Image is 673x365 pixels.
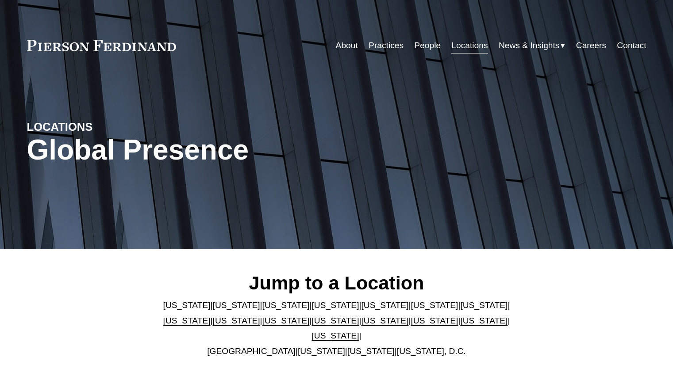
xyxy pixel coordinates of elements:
[460,316,508,325] a: [US_STATE]
[262,300,310,310] a: [US_STATE]
[312,316,359,325] a: [US_STATE]
[397,346,466,356] a: [US_STATE], D.C.
[156,271,517,294] h2: Jump to a Location
[213,300,260,310] a: [US_STATE]
[163,300,211,310] a: [US_STATE]
[411,316,458,325] a: [US_STATE]
[617,37,646,54] a: Contact
[499,38,560,53] span: News & Insights
[312,300,359,310] a: [US_STATE]
[312,331,359,340] a: [US_STATE]
[27,120,182,134] h4: LOCATIONS
[156,298,517,359] p: | | | | | | | | | | | | | | | | | |
[27,134,440,166] h1: Global Presence
[262,316,310,325] a: [US_STATE]
[213,316,260,325] a: [US_STATE]
[347,346,395,356] a: [US_STATE]
[207,346,296,356] a: [GEOGRAPHIC_DATA]
[361,316,408,325] a: [US_STATE]
[163,316,211,325] a: [US_STATE]
[361,300,408,310] a: [US_STATE]
[369,37,404,54] a: Practices
[336,37,358,54] a: About
[414,37,441,54] a: People
[411,300,458,310] a: [US_STATE]
[460,300,508,310] a: [US_STATE]
[499,37,565,54] a: folder dropdown
[451,37,488,54] a: Locations
[576,37,606,54] a: Careers
[298,346,345,356] a: [US_STATE]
